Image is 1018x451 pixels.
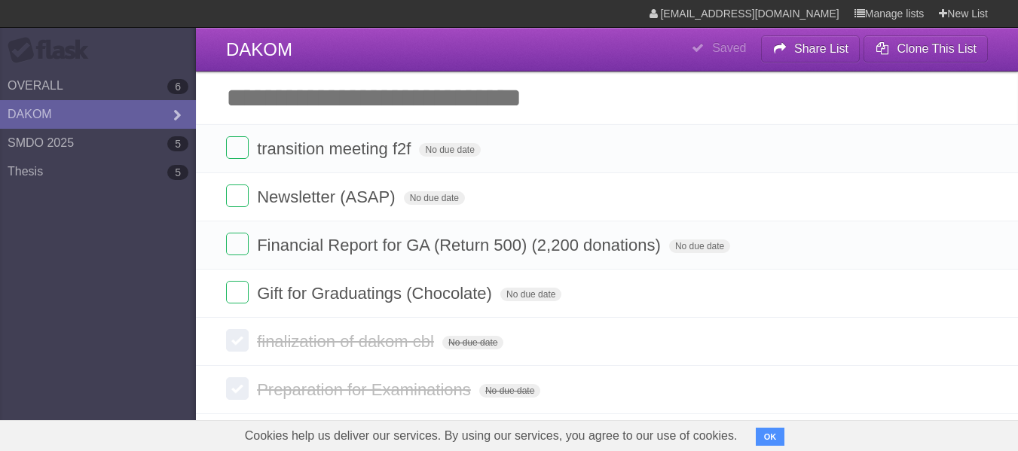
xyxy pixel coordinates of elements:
[226,233,249,255] label: Done
[897,42,977,55] b: Clone This List
[257,380,475,399] span: Preparation for Examinations
[712,41,746,54] b: Saved
[230,421,753,451] span: Cookies help us deliver our services. By using our services, you agree to our use of cookies.
[226,136,249,159] label: Done
[257,139,414,158] span: transition meeting f2f
[500,288,561,301] span: No due date
[167,136,188,151] b: 5
[404,191,465,205] span: No due date
[257,332,438,351] span: finalization of dakom cbl
[257,284,496,303] span: Gift for Graduatings (Chocolate)
[226,184,249,207] label: Done
[226,39,292,59] span: DAKOM
[669,239,730,253] span: No due date
[761,35,861,62] button: Share List
[257,187,399,206] span: Newsletter (ASAP)
[419,143,480,157] span: No due date
[257,236,665,254] span: Financial Report for GA (Return 500) (2,200 donations)
[864,35,988,62] button: Clone This List
[479,384,540,398] span: No due date
[226,281,249,303] label: Done
[756,428,785,446] button: OK
[794,42,848,55] b: Share List
[226,377,249,400] label: Done
[442,336,503,349] span: No due date
[226,329,249,352] label: Done
[167,79,188,94] b: 6
[8,37,98,64] div: Flask
[167,165,188,180] b: 5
